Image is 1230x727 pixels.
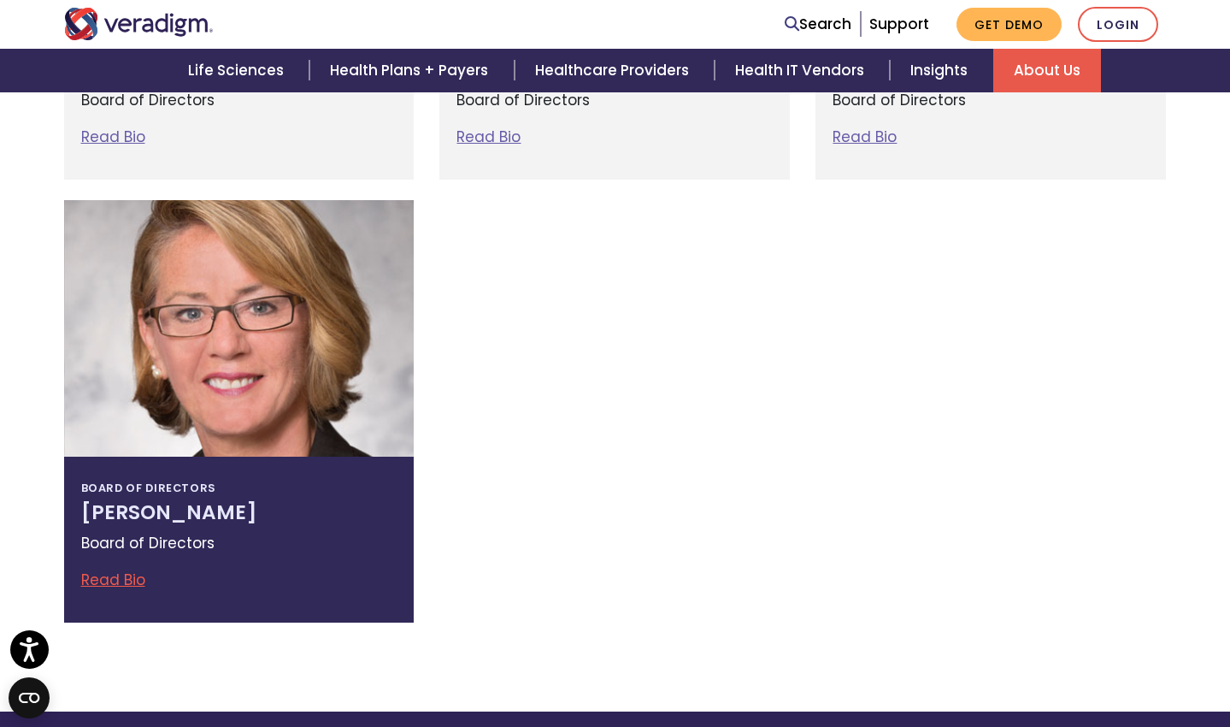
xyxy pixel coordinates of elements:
[715,49,890,92] a: Health IT Vendors
[81,127,145,147] a: Read Bio
[785,13,851,36] a: Search
[902,604,1209,706] iframe: Drift Chat Widget
[81,89,397,112] p: Board of Directors
[833,89,1149,112] p: Board of Directors
[168,49,309,92] a: Life Sciences
[81,532,397,555] p: Board of Directors
[956,8,1062,41] a: Get Demo
[456,127,521,147] a: Read Bio
[81,570,145,590] a: Read Bio
[1078,7,1158,42] a: Login
[9,677,50,718] button: Open CMP widget
[833,127,897,147] a: Read Bio
[309,49,514,92] a: Health Plans + Payers
[890,49,993,92] a: Insights
[456,89,773,112] p: Board of Directors
[993,49,1101,92] a: About Us
[81,474,215,501] span: Board of Directors
[869,14,929,34] a: Support
[64,8,214,40] img: Veradigm logo
[515,49,715,92] a: Healthcare Providers
[81,501,397,525] h3: [PERSON_NAME]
